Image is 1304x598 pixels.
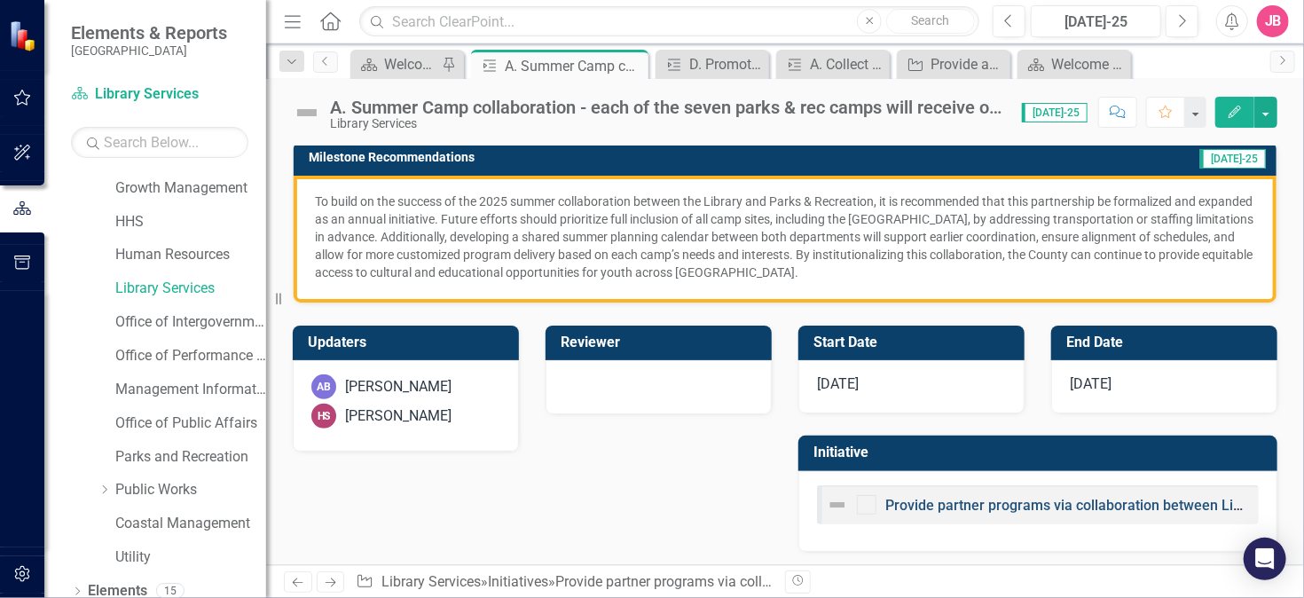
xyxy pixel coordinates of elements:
span: [DATE] [817,375,859,392]
h3: Updaters [308,334,510,350]
a: Growth Management [115,178,266,199]
a: Management Information Systems [115,380,266,400]
a: Coastal Management [115,514,266,534]
div: [PERSON_NAME] [345,377,452,397]
img: Not Defined [293,98,321,127]
img: ClearPoint Strategy [9,20,40,51]
p: To build on the success of the 2025 summer collaboration between the Library and Parks & Recreati... [315,193,1255,281]
a: Office of Performance & Transparency [115,346,266,366]
a: Office of Public Affairs [115,413,266,434]
a: Public Works [115,480,266,500]
h3: Initiative [813,445,1269,460]
div: D. Promote Events: Improve communication and promotion of upcoming events. [689,53,765,75]
a: A. Collect Feedback: Gather feedback after each event through surveys or social media. [781,53,885,75]
div: A. Collect Feedback: Gather feedback after each event through surveys or social media. [810,53,885,75]
div: AB [311,374,336,399]
a: Library Services [115,279,266,299]
div: Library Services [330,117,1004,130]
button: JB [1257,5,1289,37]
button: [DATE]-25 [1031,5,1161,37]
div: Welcome Page [1051,53,1127,75]
span: [DATE]-25 [1200,149,1266,169]
a: D. Promote Events: Improve communication and promotion of upcoming events. [660,53,765,75]
a: Parks and Recreation [115,447,266,468]
div: Welcome Page [384,53,437,75]
a: Library Services [381,573,481,590]
span: Elements & Reports [71,22,227,43]
a: Utility [115,547,266,568]
a: Provide additional materials and circulation models [901,53,1006,75]
div: A. Summer Camp collaboration - each of the seven parks & rec camps will receive one library visit... [505,55,644,77]
div: HS [311,404,336,429]
a: Welcome Page [1022,53,1127,75]
button: Search [886,9,975,34]
div: A. Summer Camp collaboration - each of the seven parks & rec camps will receive one library visit... [330,98,1004,117]
h3: Reviewer [561,334,763,350]
img: Not Defined [827,494,848,515]
a: Office of Intergovernmental Affairs [115,312,266,333]
div: Provide additional materials and circulation models [931,53,1006,75]
div: [DATE]-25 [1037,12,1155,33]
a: Initiatives [488,573,548,590]
small: [GEOGRAPHIC_DATA] [71,43,227,58]
h3: End Date [1066,334,1269,350]
span: Search [912,13,950,28]
h3: Start Date [813,334,1016,350]
a: Library Services [71,84,248,105]
a: Human Resources [115,245,266,265]
a: Welcome Page [355,53,437,75]
span: [DATE]-25 [1022,103,1088,122]
input: Search ClearPoint... [359,6,979,37]
div: Open Intercom Messenger [1244,538,1286,580]
input: Search Below... [71,127,248,158]
h3: Milestone Recommendations [309,151,991,164]
div: » » » [356,572,772,593]
div: [PERSON_NAME] [345,406,452,427]
a: Provide partner programs via collaboration between Library and Parks & Recreation [555,573,1074,590]
span: [DATE] [1070,375,1112,392]
a: HHS [115,212,266,232]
